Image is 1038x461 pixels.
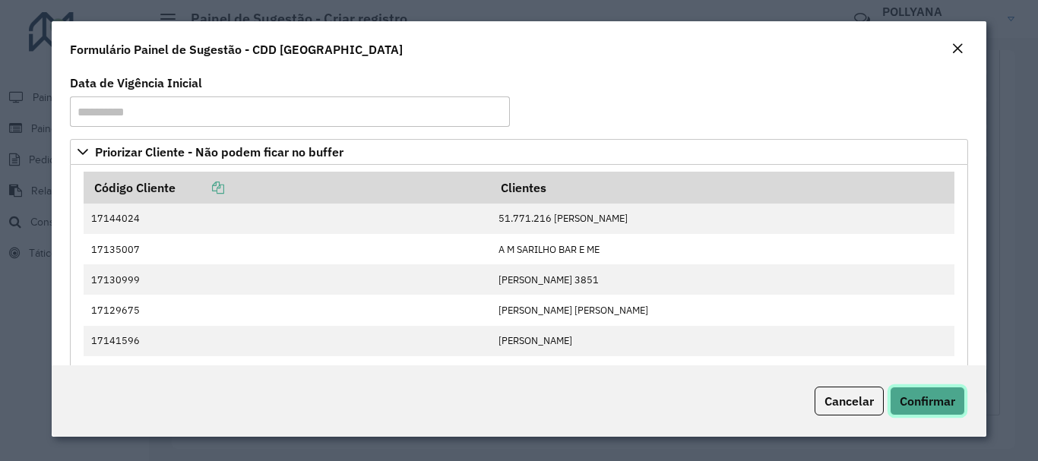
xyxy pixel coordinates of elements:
[84,234,490,264] td: 17135007
[824,393,874,409] span: Cancelar
[84,172,490,204] th: Código Cliente
[490,264,954,295] td: [PERSON_NAME] 3851
[95,146,343,158] span: Priorizar Cliente - Não podem ficar no buffer
[70,74,202,92] label: Data de Vigência Inicial
[490,356,954,387] td: ARMAZEM RIBEIRAO EXP
[84,264,490,295] td: 17130999
[947,39,968,59] button: Close
[176,180,224,195] a: Copiar
[890,387,965,415] button: Confirmar
[490,295,954,325] td: [PERSON_NAME] [PERSON_NAME]
[900,393,955,409] span: Confirmar
[70,139,967,165] a: Priorizar Cliente - Não podem ficar no buffer
[490,172,954,204] th: Clientes
[70,40,403,58] h4: Formulário Painel de Sugestão - CDD [GEOGRAPHIC_DATA]
[815,387,884,415] button: Cancelar
[84,295,490,325] td: 17129675
[951,43,964,55] em: Fechar
[84,204,490,234] td: 17144024
[84,356,490,387] td: 17198767
[84,326,490,356] td: 17141596
[490,326,954,356] td: [PERSON_NAME]
[490,234,954,264] td: A M SARILHO BAR E ME
[490,204,954,234] td: 51.771.216 [PERSON_NAME]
